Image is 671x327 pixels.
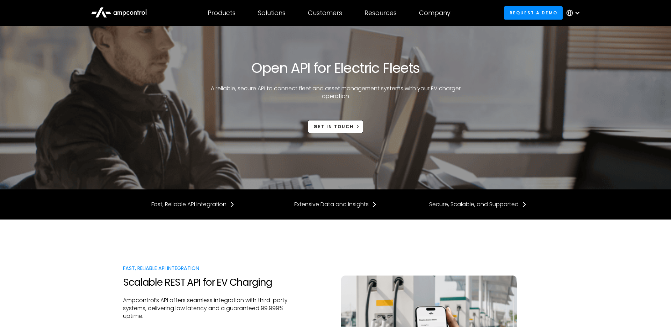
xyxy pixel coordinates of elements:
div: Products [208,9,236,17]
div: Solutions [258,9,286,17]
div: Company [419,9,450,17]
h2: Scalable REST API for EV Charging [123,277,289,288]
a: Request a demo [504,6,563,19]
a: Get in touch [308,120,363,133]
div: Resources [365,9,397,17]
div: Fast, Reliable API Integration [123,264,289,272]
div: Extensive Data and Insights [294,201,369,208]
div: Secure, Scalable, and Supported [429,201,519,208]
h1: Open API for Electric Fleets [251,60,419,76]
a: Extensive Data and Insights [294,201,377,208]
a: Secure, Scalable, and Supported [429,201,527,208]
div: Customers [308,9,342,17]
div: Get in touch [313,124,354,130]
p: Ampcontrol’s API offers seamless integration with third-party systems, delivering low latency and... [123,297,289,320]
div: Fast, Reliable API Integration [151,201,226,208]
p: A reliable, secure API to connect fleet and asset management systems with your EV charger operation [208,85,463,100]
a: Fast, Reliable API Integration [151,201,235,208]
